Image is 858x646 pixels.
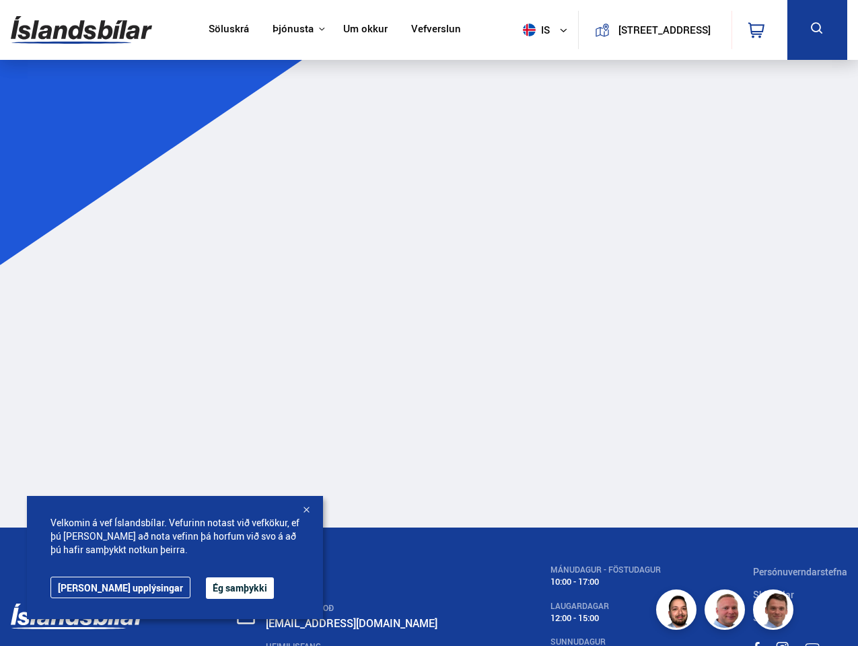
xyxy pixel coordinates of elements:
button: Opna LiveChat spjallviðmót [11,5,51,46]
img: nhp88E3Fdnt1Opn2.png [658,591,699,632]
a: Vefverslun [411,23,461,37]
img: svg+xml;base64,PHN2ZyB4bWxucz0iaHR0cDovL3d3dy53My5vcmcvMjAwMC9zdmciIHdpZHRoPSI1MTIiIGhlaWdodD0iNT... [523,24,536,36]
a: Söluskrá [209,23,249,37]
img: siFngHWaQ9KaOqBr.png [707,591,747,632]
img: FbJEzSuNWCJXmdc-.webp [755,591,795,632]
div: SÍMI [266,565,459,575]
a: Um okkur [343,23,388,37]
div: SENDA SKILABOÐ [266,604,459,613]
button: Ég samþykki [206,577,274,599]
div: 10:00 - 17:00 [550,577,661,587]
button: Þjónusta [273,23,314,36]
a: [PERSON_NAME] upplýsingar [50,577,190,598]
div: MÁNUDAGUR - FÖSTUDAGUR [550,565,661,575]
div: LAUGARDAGAR [550,602,661,611]
span: Velkomin á vef Íslandsbílar. Vefurinn notast við vefkökur, ef þú [PERSON_NAME] að nota vefinn þá ... [50,516,299,557]
a: Persónuverndarstefna [753,565,847,578]
span: is [517,24,551,36]
a: [STREET_ADDRESS] [586,11,723,49]
button: is [517,10,578,50]
div: 12:00 - 15:00 [550,613,661,623]
a: [EMAIL_ADDRESS][DOMAIN_NAME] [266,616,437,631]
a: Skilmalar [753,588,794,601]
button: [STREET_ADDRESS] [615,24,714,36]
img: G0Ugv5HjCgRt.svg [11,8,152,52]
